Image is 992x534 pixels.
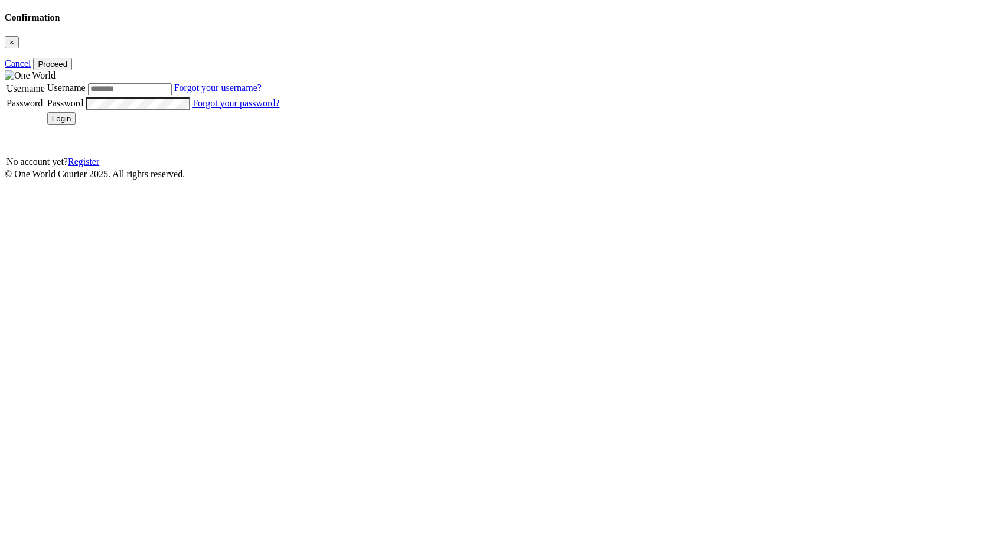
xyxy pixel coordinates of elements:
label: Username [6,83,45,93]
img: One World [5,70,56,81]
span: © One World Courier 2025. All rights reserved. [5,169,185,179]
button: Login [47,112,76,125]
label: Username [47,83,86,93]
label: Password [47,98,83,108]
a: Cancel [5,58,31,69]
div: No account yet? [6,157,279,167]
a: Forgot your password? [192,98,279,108]
label: Password [6,98,43,108]
button: Close [5,36,19,48]
button: Proceed [33,58,72,70]
a: Register [68,157,99,167]
a: Forgot your username? [174,83,262,93]
h4: Confirmation [5,12,987,23]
